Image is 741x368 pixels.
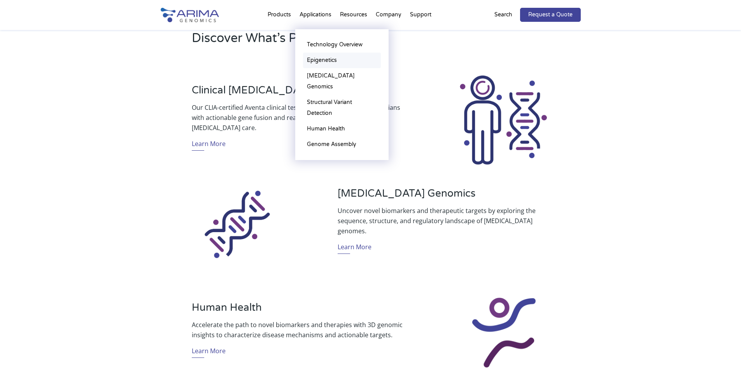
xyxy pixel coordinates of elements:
p: Our CLIA-certified Aventa clinical testing laboratory provides physicians with actionable gene fu... [192,102,403,133]
h3: Human Health [192,301,403,320]
p: Uncover novel biomarkers and therapeutic targets by exploring the sequence, structure, and regula... [338,206,549,236]
iframe: Chat Widget [702,331,741,368]
a: [MEDICAL_DATA] Genomics [303,68,381,95]
div: 채팅 위젯 [702,331,741,368]
img: Sequencing_Icon_Arima Genomics [191,177,284,270]
h3: [MEDICAL_DATA] Genomics [338,187,549,206]
a: Human Health [303,121,381,137]
img: Arima-Genomics-logo [161,8,219,22]
a: Request a Quote [520,8,581,22]
a: Structural Variant Detection [303,95,381,121]
a: Learn More [192,139,226,151]
p: Accelerate the path to novel biomarkers and therapies with 3D genomic insights to characterize di... [192,320,403,340]
h3: Clinical [MEDICAL_DATA] Testing [192,84,403,102]
a: Genome Assembly [303,137,381,152]
a: Epigenetics [303,53,381,68]
a: Technology Overview [303,37,381,53]
a: Learn More [338,242,371,254]
h2: Discover What’s Possible [192,30,470,53]
img: Clinical Testing Icon [457,74,550,167]
a: Learn More [192,346,226,358]
p: Search [494,10,512,20]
